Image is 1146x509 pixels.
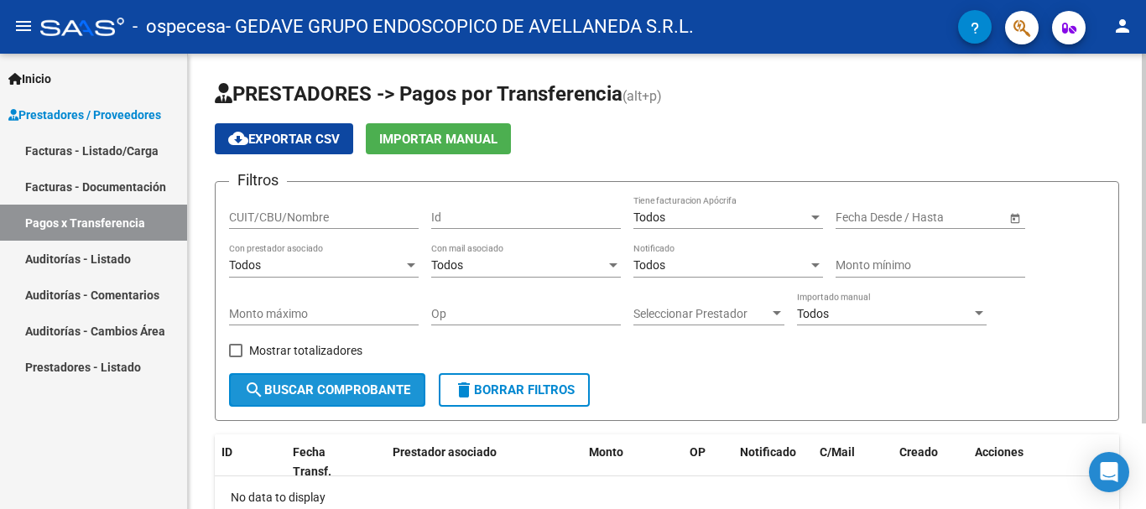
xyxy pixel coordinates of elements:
button: Importar Manual [366,123,511,154]
datatable-header-cell: C/Mail [813,434,893,490]
span: - GEDAVE GRUPO ENDOSCOPICO DE AVELLANEDA S.R.L. [226,8,694,45]
span: C/Mail [820,445,855,459]
span: Exportar CSV [228,132,340,147]
datatable-header-cell: Fecha Transf. [286,434,362,490]
span: Prestador asociado [393,445,497,459]
span: Creado [899,445,938,459]
button: Open calendar [1006,209,1024,226]
span: Todos [633,210,665,224]
span: Importar Manual [379,132,497,147]
span: Todos [797,307,829,320]
mat-icon: cloud_download [228,128,248,148]
span: Mostrar totalizadores [249,340,362,361]
span: OP [690,445,706,459]
datatable-header-cell: Prestador asociado [386,434,582,490]
span: Monto [589,445,623,459]
datatable-header-cell: Notificado [733,434,813,490]
span: - ospecesa [133,8,226,45]
div: Open Intercom Messenger [1089,452,1129,492]
mat-icon: search [244,380,264,400]
span: ID [221,445,232,459]
datatable-header-cell: OP [683,434,733,490]
span: Buscar Comprobante [244,382,410,397]
mat-icon: delete [454,380,474,400]
span: Fecha Transf. [293,445,331,478]
input: Fecha inicio [836,210,897,225]
button: Exportar CSV [215,123,353,154]
span: PRESTADORES -> Pagos por Transferencia [215,82,622,106]
span: Todos [633,258,665,272]
datatable-header-cell: Acciones [968,434,1119,490]
span: Notificado [740,445,796,459]
datatable-header-cell: Creado [893,434,968,490]
span: Prestadores / Proveedores [8,106,161,124]
input: Fecha fin [911,210,993,225]
button: Buscar Comprobante [229,373,425,407]
span: Acciones [975,445,1024,459]
span: Todos [431,258,463,272]
mat-icon: person [1112,16,1133,36]
datatable-header-cell: ID [215,434,286,490]
span: Borrar Filtros [454,382,575,397]
span: Seleccionar Prestador [633,307,769,321]
mat-icon: menu [13,16,34,36]
span: Todos [229,258,261,272]
span: Inicio [8,70,51,88]
span: (alt+p) [622,88,662,104]
datatable-header-cell: Monto [582,434,683,490]
h3: Filtros [229,169,287,192]
button: Borrar Filtros [439,373,590,407]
